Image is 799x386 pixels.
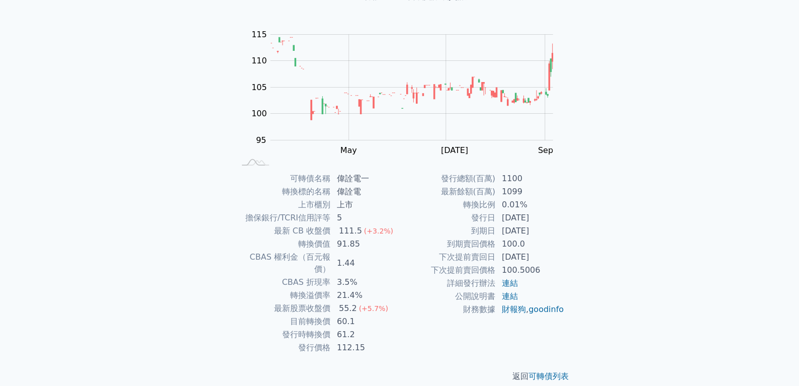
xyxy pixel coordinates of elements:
td: 下次提前賣回日 [400,251,496,264]
td: , [496,303,565,316]
g: Chart [246,30,568,155]
td: 詳細發行辦法 [400,277,496,290]
tspan: 115 [251,30,267,39]
td: 最新股票收盤價 [235,302,331,315]
a: goodinfo [528,304,564,314]
span: (+3.2%) [364,227,393,235]
td: 擔保銀行/TCRI信用評等 [235,211,331,224]
div: 111.5 [337,225,364,237]
td: 可轉債名稱 [235,172,331,185]
td: 21.4% [331,289,400,302]
td: 發行時轉換價 [235,328,331,341]
td: 0.01% [496,198,565,211]
tspan: 110 [251,56,267,65]
td: 最新 CB 收盤價 [235,224,331,238]
div: 55.2 [337,302,359,315]
tspan: 100 [251,109,267,118]
tspan: 95 [256,135,266,145]
td: 下次提前賣回價格 [400,264,496,277]
td: 61.2 [331,328,400,341]
span: (+5.7%) [359,304,388,313]
td: 到期日 [400,224,496,238]
a: 可轉債列表 [528,371,569,381]
td: 100.0 [496,238,565,251]
td: 1099 [496,185,565,198]
tspan: 105 [251,83,267,92]
td: 轉換價值 [235,238,331,251]
td: 60.1 [331,315,400,328]
tspan: Sep [538,145,553,155]
td: 1.44 [331,251,400,276]
td: 到期賣回價格 [400,238,496,251]
td: CBAS 折現率 [235,276,331,289]
td: 1100 [496,172,565,185]
td: 上市 [331,198,400,211]
td: 5 [331,211,400,224]
td: 轉換比例 [400,198,496,211]
tspan: May [340,145,357,155]
a: 連結 [502,291,518,301]
td: 上市櫃別 [235,198,331,211]
a: 財報狗 [502,304,526,314]
tspan: [DATE] [441,145,468,155]
td: 112.15 [331,341,400,354]
td: 轉換溢價率 [235,289,331,302]
td: CBAS 權利金（百元報價） [235,251,331,276]
a: 連結 [502,278,518,288]
td: [DATE] [496,211,565,224]
td: 發行總額(百萬) [400,172,496,185]
td: 最新餘額(百萬) [400,185,496,198]
td: 公開說明書 [400,290,496,303]
p: 返回 [223,370,577,382]
td: 財務數據 [400,303,496,316]
td: 發行日 [400,211,496,224]
td: 發行價格 [235,341,331,354]
td: 100.5006 [496,264,565,277]
td: [DATE] [496,251,565,264]
td: 91.85 [331,238,400,251]
td: 偉詮電 [331,185,400,198]
td: 偉詮電一 [331,172,400,185]
td: [DATE] [496,224,565,238]
td: 轉換標的名稱 [235,185,331,198]
td: 3.5% [331,276,400,289]
td: 目前轉換價 [235,315,331,328]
